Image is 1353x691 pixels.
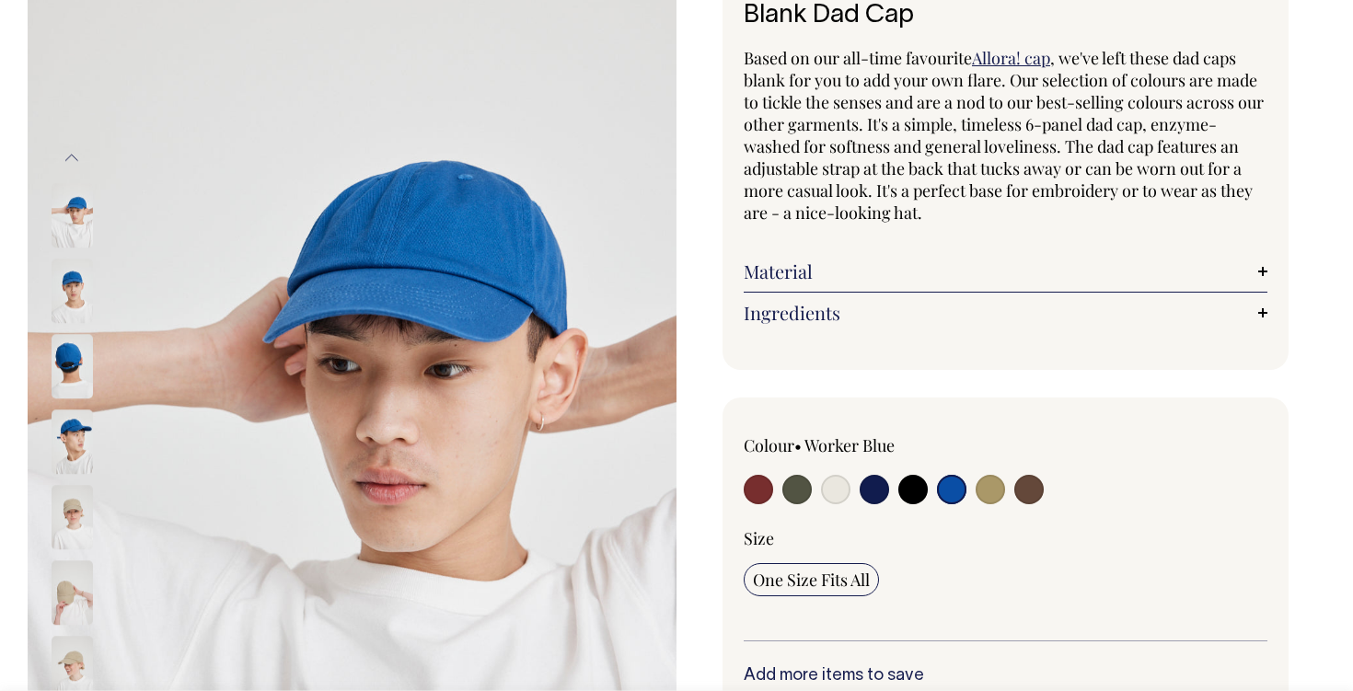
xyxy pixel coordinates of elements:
[52,335,93,399] img: worker-blue
[744,527,1267,549] div: Size
[744,302,1267,324] a: Ingredients
[52,259,93,324] img: worker-blue
[52,410,93,475] img: worker-blue
[794,434,802,456] span: •
[744,260,1267,282] a: Material
[744,667,1267,685] h6: Add more items to save
[744,47,1264,224] span: , we've left these dad caps blank for you to add your own flare. Our selection of colours are mad...
[972,47,1050,69] a: Allora! cap
[753,569,870,591] span: One Size Fits All
[804,434,895,456] label: Worker Blue
[744,47,972,69] span: Based on our all-time favourite
[744,434,954,456] div: Colour
[744,2,1267,30] h1: Blank Dad Cap
[52,184,93,248] img: worker-blue
[744,563,879,596] input: One Size Fits All
[52,561,93,626] img: washed-khaki
[52,486,93,550] img: washed-khaki
[58,137,86,179] button: Previous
